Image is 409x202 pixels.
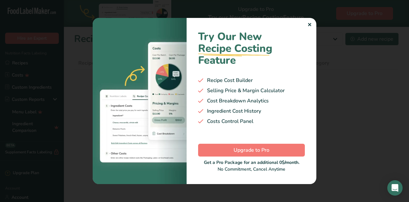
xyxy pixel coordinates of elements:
[198,159,305,166] div: Get a Pro Package for an additional 0$/month.
[198,41,272,56] span: Recipe Costing
[198,159,305,173] div: No Commitment, Cancel Anytime
[198,87,305,94] div: Selling Price & Margin Calculator
[198,31,305,66] h1: Try Our New Feature
[234,146,269,154] span: Upgrade to Pro
[198,107,305,115] div: Ingredient Cost History
[198,97,305,105] div: Cost Breakdown Analytics
[307,21,312,29] div: ✕
[198,77,305,84] div: Recipe Cost Builder
[93,18,187,184] img: costing-image-1.bb94421.webp
[198,144,305,157] button: Upgrade to Pro
[387,180,403,196] div: Open Intercom Messenger
[198,117,305,125] div: Costs Control Panel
